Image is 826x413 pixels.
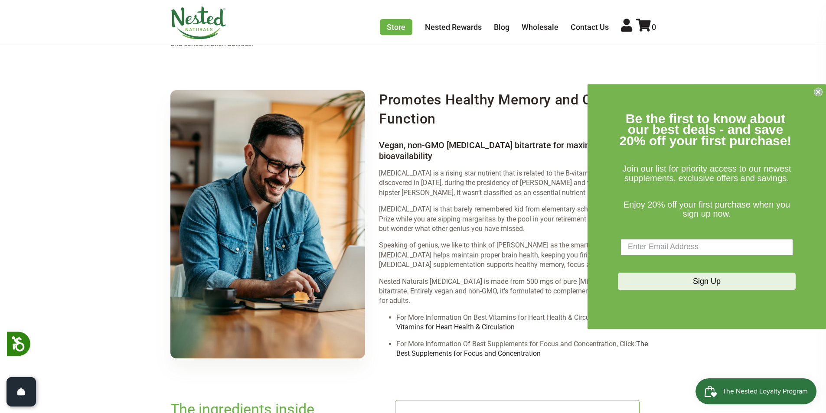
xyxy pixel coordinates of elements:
span: Join our list for priority access to our newest supplements, exclusive offers and savings. [622,164,791,183]
button: Sign Up [618,273,796,290]
p: Speaking of genius, we like to think of [PERSON_NAME] as the smarty pants nutrient. [MEDICAL_DATA... [379,241,656,270]
a: Blog [494,23,509,32]
h4: Vegan, non-GMO [MEDICAL_DATA] bitartrate for maximum bioavailability [379,140,656,162]
button: Open [7,377,36,406]
span: Enjoy 20% off your first purchase when you sign up now. [624,200,790,219]
p: For More Information Of Best Supplements for Focus and Concentration, Click: [396,339,656,359]
span: 0 [652,23,656,32]
a: Store [380,19,412,35]
button: Close dialog [814,88,823,96]
img: Health Benefits [170,90,366,358]
a: 0 [636,23,656,32]
p: Nested Naturals [MEDICAL_DATA] is made from 500 mgs of pure [MEDICAL_DATA] bitartrate. Entirely v... [379,277,656,306]
div: FLYOUT Form [588,84,826,329]
a: Nested Rewards [425,23,482,32]
span: Be the first to know about our best deals - and save 20% off your first purchase! [620,111,792,148]
input: Enter Email Address [620,239,793,255]
img: Nested Naturals [170,7,227,39]
p: [MEDICAL_DATA] is a rising star nutrient that is related to the B-vitamin family. First discovere... [379,169,656,198]
h3: Promotes Healthy Memory and Cognitive Function [379,90,656,128]
a: Wholesale [522,23,558,32]
p: [MEDICAL_DATA] is that barely remembered kid from elementary school who wins a Nobel Prize while ... [379,205,656,234]
p: For More Information On Best Vitamins for Heart Health & Circulation, Click: [396,313,656,332]
iframe: Button to open loyalty program pop-up [695,378,817,404]
a: Contact Us [571,23,609,32]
